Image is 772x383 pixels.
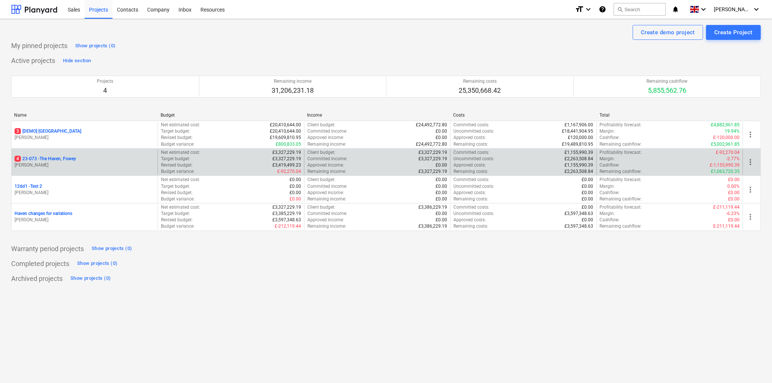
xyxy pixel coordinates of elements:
[453,149,489,156] p: Committed costs :
[453,134,486,141] p: Approved costs :
[727,183,740,190] p: 0.00%
[161,196,194,202] p: Budget variance :
[289,196,301,202] p: £0.00
[307,190,344,196] p: Approved income :
[97,78,113,85] p: Projects
[617,6,623,12] span: search
[161,156,190,162] p: Target budget :
[728,217,740,223] p: £0.00
[565,168,594,175] p: £2,263,508.84
[565,223,594,230] p: £3,597,348.63
[161,177,200,183] p: Net estimated cost :
[63,57,91,65] div: Hide section
[436,211,447,217] p: £0.00
[453,113,594,118] div: Costs
[582,196,594,202] p: £0.00
[161,141,194,148] p: Budget variance :
[453,141,488,148] p: Remaining costs :
[11,41,67,50] p: My pinned projects
[307,183,347,190] p: Committed income :
[161,162,193,168] p: Revised budget :
[436,128,447,134] p: £0.00
[716,149,740,156] p: £-92,270.04
[307,113,447,118] div: Income
[459,86,501,95] p: 25,350,668.42
[562,128,594,134] p: £18,441,904.95
[289,177,301,183] p: £0.00
[568,134,594,141] p: £120,000.00
[711,122,740,128] p: £4,882,961.85
[97,86,113,95] p: 4
[270,134,301,141] p: £19,609,810.95
[161,190,193,196] p: Revised budget :
[272,217,301,223] p: £3,597,348.63
[15,162,155,168] p: [PERSON_NAME]
[436,177,447,183] p: £0.00
[582,217,594,223] p: £0.00
[600,134,620,141] p: Cashflow :
[416,122,447,128] p: £24,492,772.80
[600,156,615,162] p: Margin :
[161,217,193,223] p: Revised budget :
[714,28,753,37] div: Create Project
[453,196,488,202] p: Remaining costs :
[11,244,84,253] p: Warranty period projects
[15,134,155,141] p: [PERSON_NAME]
[453,156,494,162] p: Uncommitted costs :
[307,156,347,162] p: Committed income :
[276,141,301,148] p: £800,833.05
[277,168,301,175] p: £-92,270.04
[565,162,594,168] p: £1,155,990.39
[15,183,42,190] p: 12dd1 - Test 2
[11,259,69,268] p: Completed projects
[15,183,155,196] div: 12dd1 -Test 2[PERSON_NAME]
[436,162,447,168] p: £0.00
[710,162,740,168] p: £-1,155,990.39
[646,78,687,85] p: Remaining cashflow
[453,211,494,217] p: Uncommitted costs :
[307,149,335,156] p: Client budget :
[15,190,155,196] p: [PERSON_NAME]
[289,183,301,190] p: £0.00
[453,162,486,168] p: Approved costs :
[418,149,447,156] p: £3,327,229.19
[272,156,301,162] p: £3,327,229.19
[725,128,740,134] p: 19.94%
[307,177,335,183] p: Client budget :
[565,156,594,162] p: £2,263,508.84
[15,156,76,162] p: 23-073 - The Haven, Fowey
[728,196,740,202] p: £0.00
[453,183,494,190] p: Uncommitted costs :
[735,347,772,383] iframe: Chat Widget
[418,156,447,162] p: £3,327,229.19
[161,113,301,118] div: Budget
[746,130,755,139] span: more_vert
[600,141,642,148] p: Remaining cashflow :
[453,177,489,183] p: Committed costs :
[600,211,615,217] p: Margin :
[416,141,447,148] p: £24,492,772.80
[600,177,642,183] p: Profitability forecast :
[307,122,335,128] p: Client budget :
[711,141,740,148] p: £5,002,961.85
[436,196,447,202] p: £0.00
[599,5,606,14] i: Knowledge base
[307,217,344,223] p: Approved income :
[706,25,761,40] button: Create Project
[453,217,486,223] p: Approved costs :
[641,28,695,37] div: Create demo project
[75,258,119,270] button: Show projects (0)
[726,211,740,217] p: -6.23%
[307,162,344,168] p: Approved income :
[565,122,594,128] p: £1,167,906.00
[418,223,447,230] p: £3,386,229.19
[565,211,594,217] p: £3,597,348.63
[77,259,117,268] div: Show projects (0)
[161,128,190,134] p: Target budget :
[600,168,642,175] p: Remaining cashflow :
[14,113,155,118] div: Name
[418,204,447,211] p: £3,386,229.19
[599,113,740,118] div: Total
[11,274,63,283] p: Archived projects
